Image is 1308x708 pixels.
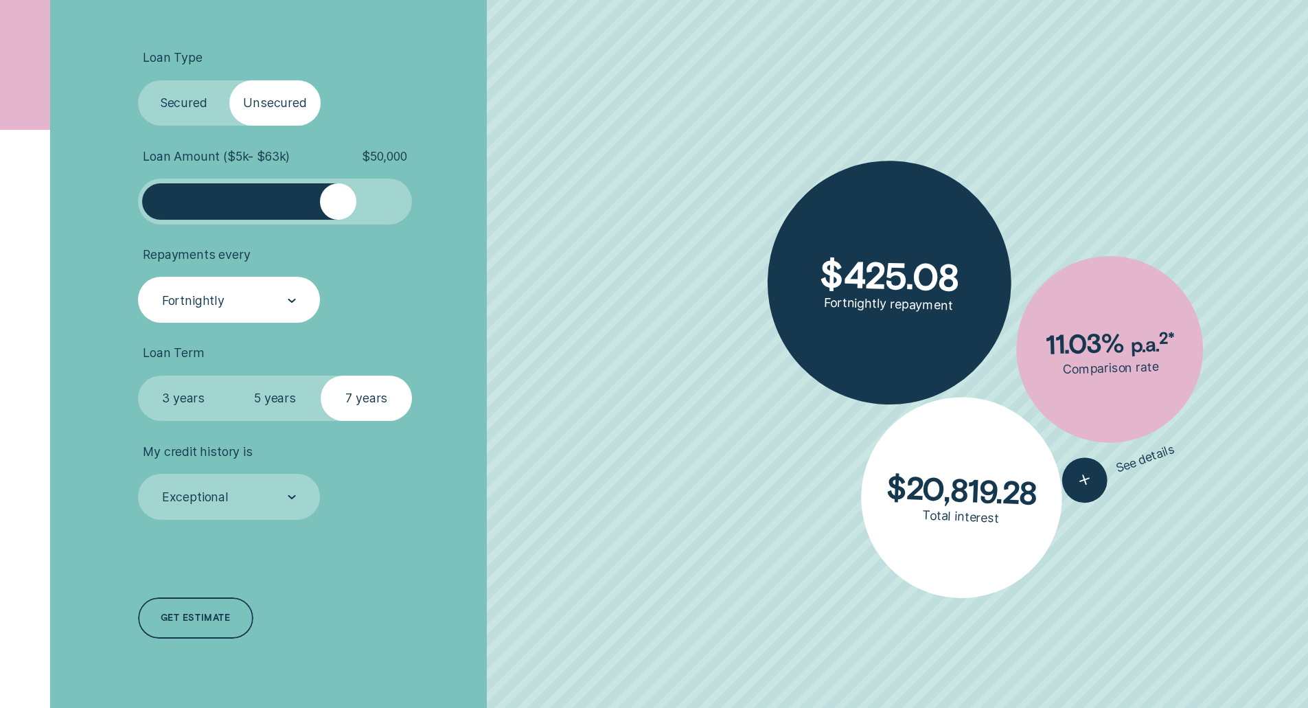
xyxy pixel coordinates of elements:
[138,376,229,422] label: 3 years
[138,80,229,126] label: Secured
[143,444,252,459] span: My credit history is
[143,149,290,164] span: Loan Amount ( $5k - $63k )
[162,490,229,505] div: Exceptional
[229,376,321,422] label: 5 years
[143,247,250,262] span: Repayments every
[138,597,253,639] a: Get estimate
[143,345,204,361] span: Loan Term
[362,149,407,164] span: $ 50,000
[321,376,412,422] label: 7 years
[1114,442,1176,476] span: See details
[143,50,202,65] span: Loan Type
[229,80,321,126] label: Unsecured
[162,293,225,308] div: Fortnightly
[1056,427,1182,508] button: See details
